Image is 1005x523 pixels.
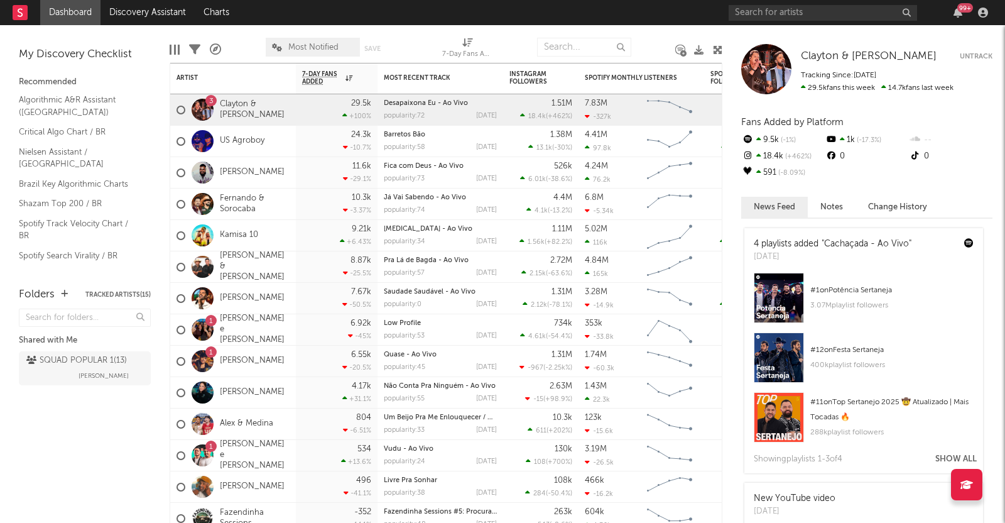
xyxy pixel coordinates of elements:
div: [DATE] [476,144,497,151]
div: 4 playlists added [754,238,911,251]
div: 1.43M [585,382,607,390]
div: -327k [585,113,611,121]
div: 116k [585,238,607,246]
div: 1.31M [551,351,572,359]
div: [DATE] [476,395,497,402]
div: 165k [585,270,608,278]
div: -20.5 % [342,363,371,372]
div: 263k [554,508,572,516]
div: Fica com Deus - Ao Vivo [384,163,497,170]
span: -17.3 % [855,137,881,144]
svg: Chart title [641,409,698,440]
div: [DATE] [476,175,497,182]
div: 6.92k [350,319,371,328]
svg: Chart title [641,346,698,377]
span: 4.61k [528,333,546,340]
svg: Chart title [641,220,698,251]
span: -15 [533,396,543,403]
div: 1.11M [552,225,572,233]
span: 2.12k [531,302,547,309]
div: ( ) [528,143,572,151]
span: +202 % [548,427,570,434]
span: 284 [533,490,546,497]
span: 7-Day Fans Added [302,70,342,85]
div: 4.4M [553,194,572,202]
div: -6.51 % [343,426,371,434]
a: Desapaixona Eu - Ao Vivo [384,100,468,107]
a: US Agroboy [220,136,264,146]
a: "Cachaçada - Ao Vivo" [822,239,911,248]
div: Low Profile [384,320,497,327]
a: [MEDICAL_DATA] - Ao Vivo [384,226,472,233]
div: -- [909,132,992,148]
input: Search for artists [729,5,917,21]
div: 6.8M [585,194,604,202]
a: Fica com Deus - Ao Vivo [384,163,464,170]
span: -1 % [779,137,796,144]
svg: Chart title [641,126,698,157]
div: 288k playlist followers [810,425,974,440]
div: 7-Day Fans Added (7-Day Fans Added) [442,47,492,62]
span: 18.4k [528,113,546,120]
div: 8.87k [350,256,371,265]
div: Quase - Ao Vivo [384,351,497,358]
a: Kamisa 10 [220,230,258,241]
div: [DATE] [476,458,497,465]
div: My Discovery Checklist [19,47,151,62]
span: +700 % [548,459,570,466]
div: popularity: 57 [384,270,425,277]
a: [PERSON_NAME] & [PERSON_NAME] [220,251,290,283]
div: # 11 on Top Sertanejo 2025 🤠 Atualizado | Mais Tocadas 🔥 [810,395,974,425]
span: 2.15k [530,270,546,277]
span: 13.1k [536,145,552,151]
a: Livre Pra Sonhar [384,477,437,484]
div: +13.6 % [341,458,371,466]
div: [DATE] [476,238,497,245]
div: Shared with Me [19,333,151,348]
div: 10.3k [352,194,371,202]
a: Barretos Bão [384,131,425,138]
div: Já Vai Sabendo - Ao Vivo [384,194,497,201]
a: Fazendinha Sessions #5: Procura-se [384,509,502,515]
div: [DATE] [476,270,497,277]
span: -2.25k % [545,365,570,372]
div: 496 [356,476,371,485]
a: Shazam Top 200 / BR [19,197,138,211]
div: -3.37 % [343,206,371,214]
a: Spotify Track Velocity Chart / BR [19,217,138,243]
div: 108k [554,476,572,485]
svg: Chart title [641,440,698,471]
div: 2.72M [550,256,572,265]
button: Untrack [960,50,992,63]
a: Pra Lá de Bagda - Ao Vivo [384,257,469,264]
div: 1k [825,132,908,148]
div: -33.8k [585,333,614,341]
div: popularity: 0 [384,301,421,308]
div: Fazendinha Sessions #5: Procura-se [384,509,497,515]
svg: Chart title [641,314,698,346]
a: [PERSON_NAME] e [PERSON_NAME] [220,314,290,346]
div: 1.51M [551,99,572,107]
button: 99+ [953,8,962,18]
span: -54.4 % [548,333,570,340]
div: 804 [356,414,371,422]
div: 130k [555,445,572,453]
div: Artist [177,74,271,82]
a: #1onPotência Sertaneja3.07Mplaylist followers [744,273,983,333]
div: popularity: 34 [384,238,425,245]
div: Vudu - Ao Vivo [384,446,497,453]
span: Most Notified [288,43,339,52]
div: 3.28M [585,288,607,296]
div: popularity: 53 [384,333,425,339]
span: 108 [534,459,546,466]
div: 2.63M [550,382,572,390]
div: 7.83M [585,99,607,107]
div: Yasmin - Ao Vivo [384,226,497,233]
button: Tracked Artists(15) [85,292,151,298]
div: # 1 on Potência Sertaneja [810,283,974,298]
div: 29.5k [351,99,371,107]
div: 1.31M [551,288,572,296]
a: Não Conta Pra Ninguém - Ao Vivo [384,383,496,390]
div: Não Conta Pra Ninguém - Ao Vivo [384,383,497,390]
a: Low Profile [384,320,421,327]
